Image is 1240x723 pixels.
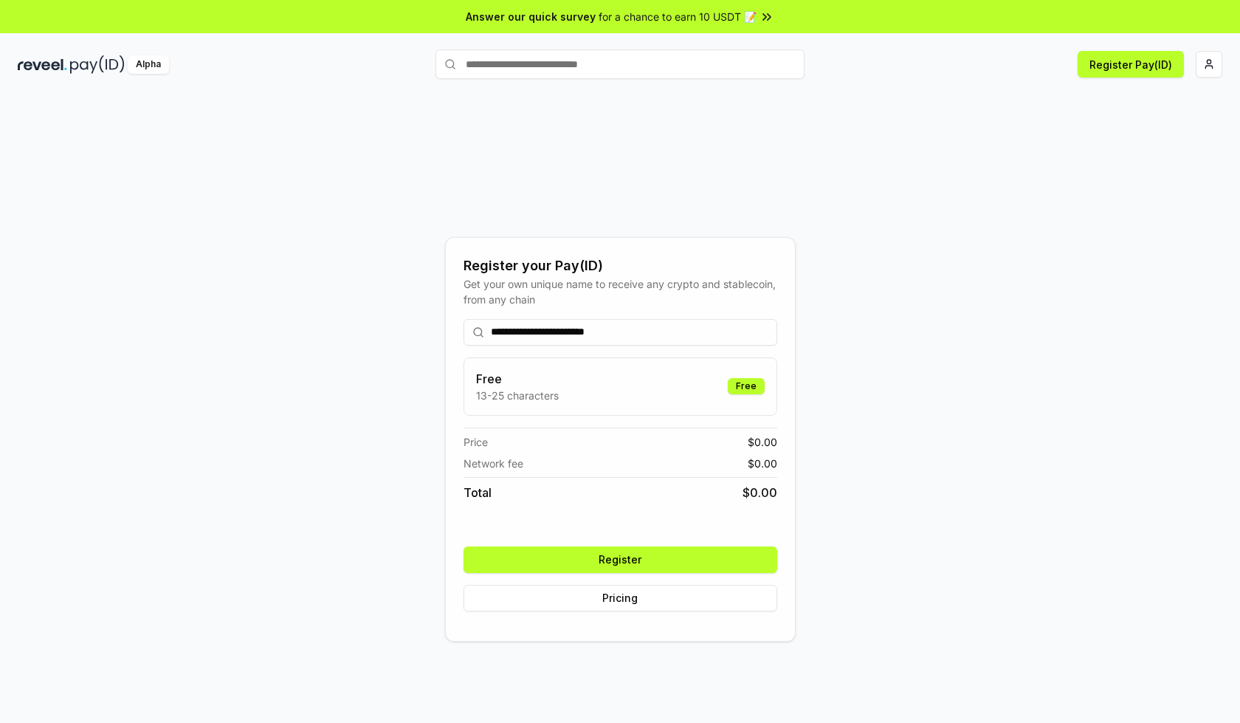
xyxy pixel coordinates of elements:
span: Price [464,434,488,450]
span: $ 0.00 [743,484,777,501]
button: Register [464,546,777,573]
button: Pricing [464,585,777,611]
span: Network fee [464,456,523,471]
h3: Free [476,370,559,388]
button: Register Pay(ID) [1078,51,1184,78]
img: reveel_dark [18,55,67,74]
span: $ 0.00 [748,456,777,471]
img: pay_id [70,55,125,74]
div: Get your own unique name to receive any crypto and stablecoin, from any chain [464,276,777,307]
p: 13-25 characters [476,388,559,403]
div: Register your Pay(ID) [464,256,777,276]
span: Answer our quick survey [466,9,596,24]
span: for a chance to earn 10 USDT 📝 [599,9,757,24]
span: $ 0.00 [748,434,777,450]
div: Free [728,378,765,394]
div: Alpha [128,55,169,74]
span: Total [464,484,492,501]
